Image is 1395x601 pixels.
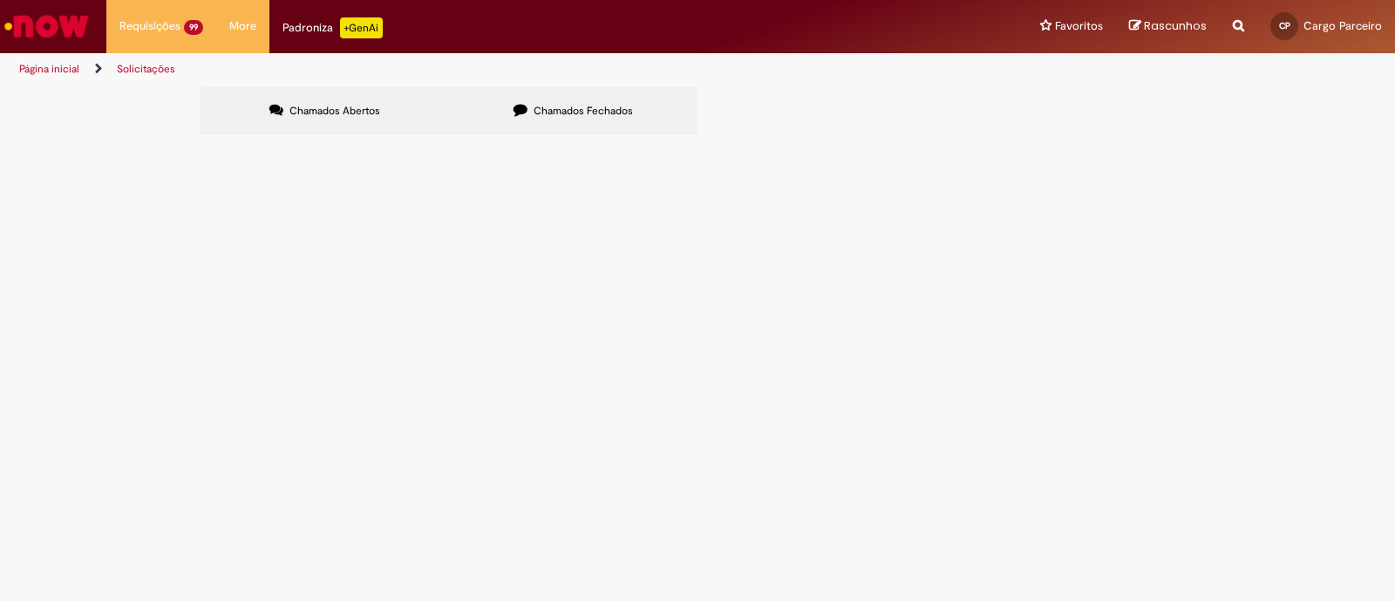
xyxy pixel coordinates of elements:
span: Cargo Parceiro [1303,18,1382,33]
span: Favoritos [1055,17,1103,35]
ul: Trilhas de página [13,53,917,85]
img: ServiceNow [2,9,92,44]
span: Chamados Fechados [534,104,633,118]
span: Rascunhos [1144,17,1207,34]
a: Rascunhos [1129,18,1207,35]
div: Padroniza [282,17,383,38]
a: Página inicial [19,62,79,76]
span: More [229,17,256,35]
span: CP [1279,20,1290,31]
span: Chamados Abertos [289,104,380,118]
span: 99 [184,20,203,35]
span: Requisições [119,17,180,35]
a: Solicitações [117,62,175,76]
p: +GenAi [340,17,383,38]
